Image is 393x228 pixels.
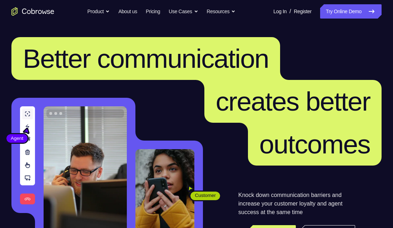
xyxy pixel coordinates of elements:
[207,4,236,19] button: Resources
[259,129,370,159] span: outcomes
[88,4,110,19] button: Product
[146,4,160,19] a: Pricing
[23,44,269,74] span: Better communication
[11,7,54,16] a: Go to the home page
[320,4,382,19] a: Try Online Demo
[289,7,291,16] span: /
[118,4,137,19] a: About us
[216,86,370,116] span: creates better
[169,4,198,19] button: Use Cases
[294,4,312,19] a: Register
[238,191,355,217] p: Knock down communication barriers and increase your customer loyalty and agent success at the sam...
[273,4,287,19] a: Log In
